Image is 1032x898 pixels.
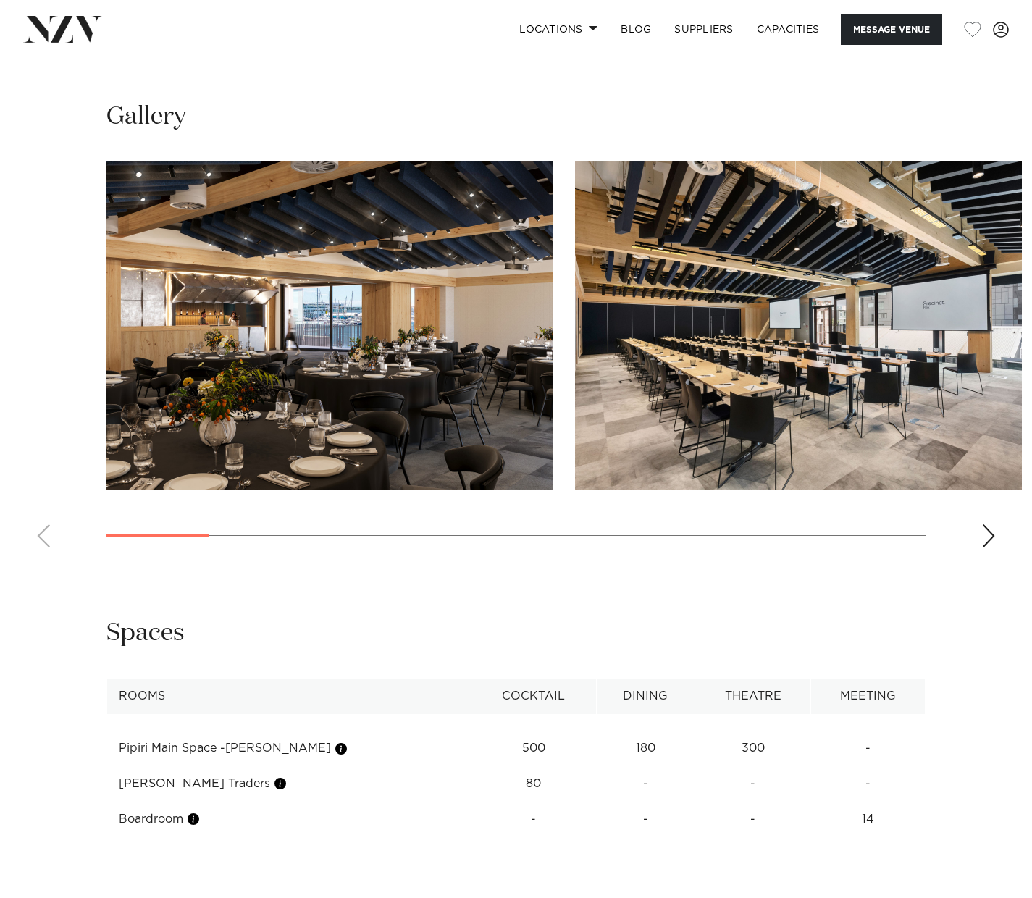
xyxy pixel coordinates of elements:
swiper-slide: 1 / 14 [106,161,553,490]
swiper-slide: 2 / 14 [575,161,1022,490]
td: - [810,766,925,802]
td: 500 [471,731,597,766]
a: SUPPLIERS [663,14,744,45]
th: Meeting [810,679,925,714]
h2: Spaces [106,617,185,650]
img: nzv-logo.png [23,16,102,42]
th: Theatre [695,679,811,714]
a: BLOG [609,14,663,45]
th: Dining [596,679,695,714]
td: Pipiri Main Space -[PERSON_NAME] [107,731,471,766]
td: - [810,731,925,766]
td: - [695,802,811,837]
td: - [471,802,597,837]
td: - [596,766,695,802]
td: 180 [596,731,695,766]
button: Message Venue [841,14,942,45]
td: 300 [695,731,811,766]
td: - [596,802,695,837]
td: 80 [471,766,597,802]
td: Boardroom [107,802,471,837]
td: - [695,766,811,802]
a: Locations [508,14,609,45]
th: Cocktail [471,679,597,714]
td: [PERSON_NAME] Traders [107,766,471,802]
h2: Gallery [106,101,186,133]
a: Capacities [745,14,831,45]
td: 14 [810,802,925,837]
th: Rooms [107,679,471,714]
